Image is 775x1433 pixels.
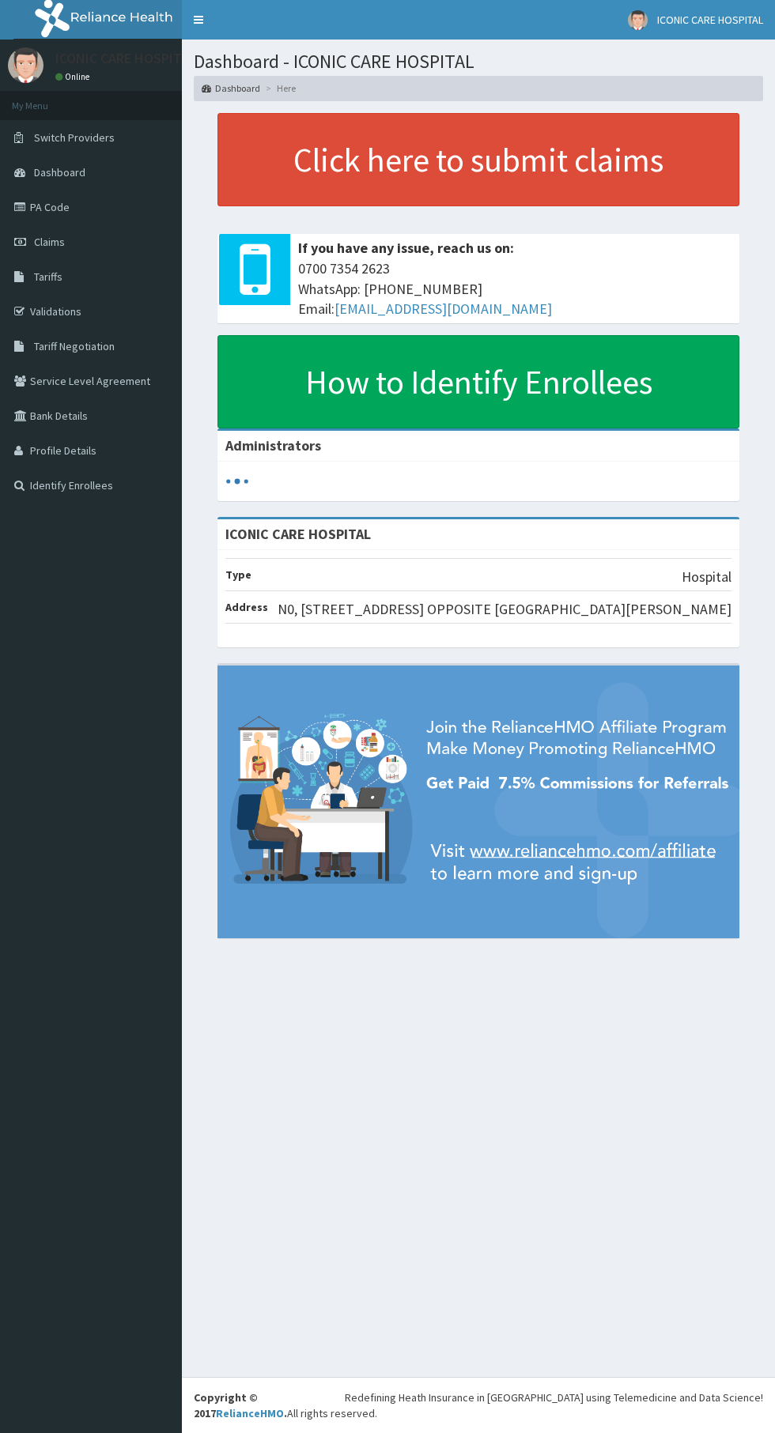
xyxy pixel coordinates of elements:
p: Hospital [682,567,732,587]
footer: All rights reserved. [182,1377,775,1433]
h1: Dashboard - ICONIC CARE HOSPITAL [194,51,763,72]
b: Type [225,568,251,582]
div: Redefining Heath Insurance in [GEOGRAPHIC_DATA] using Telemedicine and Data Science! [345,1390,763,1405]
span: Tariff Negotiation [34,339,115,353]
li: Here [262,81,296,95]
a: How to Identify Enrollees [217,335,739,428]
p: N0, [STREET_ADDRESS] OPPOSITE [GEOGRAPHIC_DATA][PERSON_NAME] [278,599,732,620]
span: Switch Providers [34,130,115,145]
img: User Image [8,47,43,83]
b: Administrators [225,436,321,454]
b: If you have any issue, reach us on: [298,239,514,257]
a: [EMAIL_ADDRESS][DOMAIN_NAME] [335,300,552,318]
img: User Image [628,10,648,30]
a: Online [55,71,93,82]
img: provider-team-banner.png [217,666,739,938]
a: Click here to submit claims [217,113,739,206]
a: Dashboard [202,81,260,95]
b: Address [225,600,268,614]
a: RelianceHMO [216,1406,284,1420]
strong: ICONIC CARE HOSPITAL [225,525,371,543]
span: Tariffs [34,270,62,284]
p: ICONIC CARE HOSPITAL [55,51,196,66]
span: Dashboard [34,165,85,179]
span: ICONIC CARE HOSPITAL [657,13,763,27]
span: Claims [34,235,65,249]
span: 0700 7354 2623 WhatsApp: [PHONE_NUMBER] Email: [298,258,732,319]
svg: audio-loading [225,469,249,493]
strong: Copyright © 2017 . [194,1390,287,1420]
